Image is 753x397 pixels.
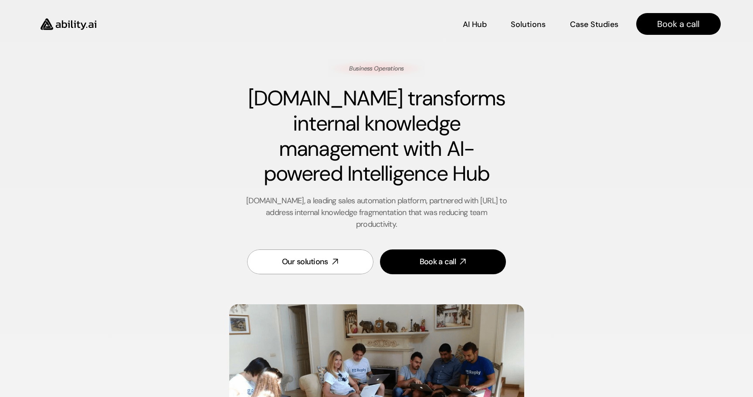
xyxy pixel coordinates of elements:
p: Solutions [510,19,545,30]
p: [DOMAIN_NAME], a leading sales automation platform, partnered with [URL] to address internal know... [246,195,507,230]
p: Book a call [657,18,699,30]
h1: [DOMAIN_NAME] transforms internal knowledge management with AI-powered Intelligence Hub [246,86,507,186]
a: Book a call [636,13,720,35]
p: AI Hub [462,19,486,30]
a: Solutions [510,17,545,32]
nav: Main navigation [109,13,721,35]
p: Case Studies [570,19,618,30]
div: Our solutions [282,256,328,267]
a: AI Hub [462,17,486,32]
p: Business Operations [349,64,404,73]
div: Book a call [420,256,456,267]
a: Our solutions [247,249,373,274]
a: Book a call [380,249,506,274]
a: Case Studies [569,17,618,32]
